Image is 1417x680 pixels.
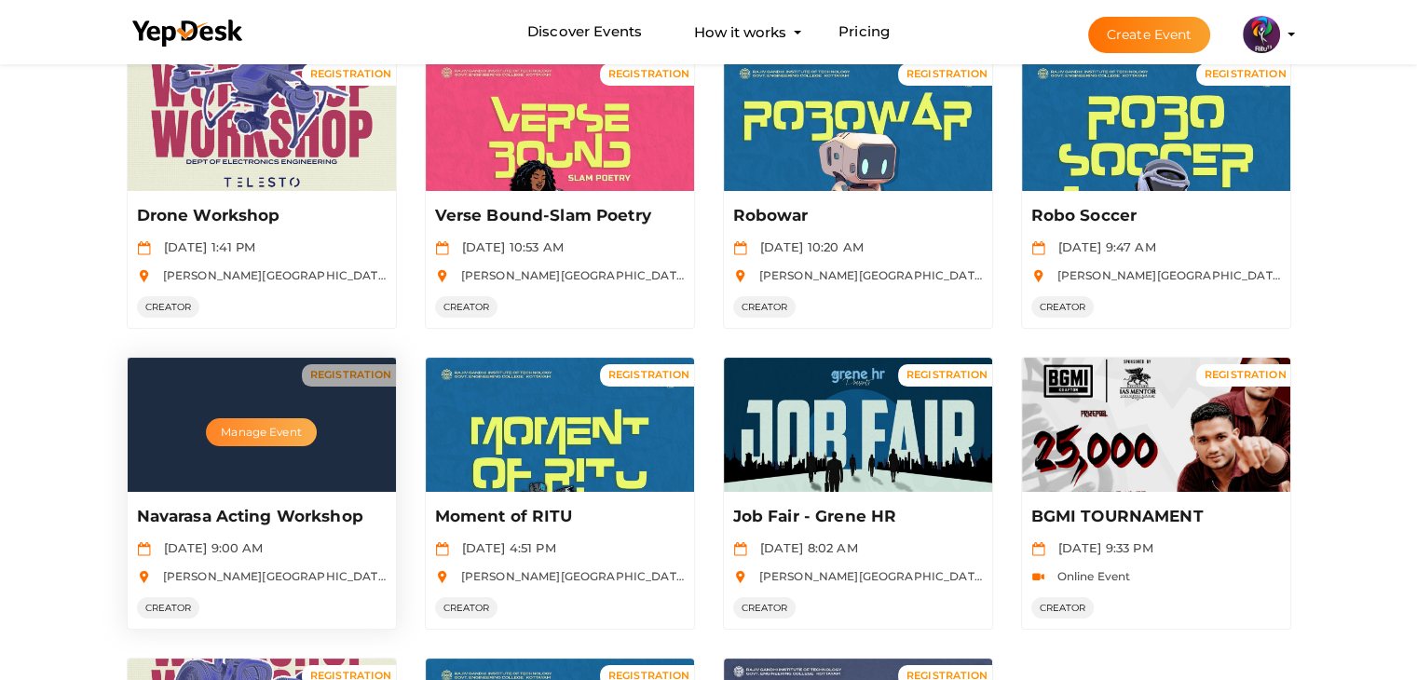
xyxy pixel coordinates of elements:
span: [DATE] 10:20 AM [751,239,864,254]
p: Moment of RITU [435,506,680,528]
span: CREATOR [137,296,200,318]
span: [PERSON_NAME][GEOGRAPHIC_DATA], [GEOGRAPHIC_DATA], [GEOGRAPHIC_DATA], [GEOGRAPHIC_DATA], [GEOGRAP... [452,569,1224,583]
span: [DATE] 9:33 PM [1049,540,1153,555]
span: CREATOR [435,597,498,619]
p: Drone Workshop [137,205,382,227]
span: CREATOR [435,296,498,318]
img: video-icon.svg [1031,570,1045,584]
img: calendar.svg [137,241,151,255]
span: [DATE] 9:00 AM [155,540,264,555]
img: calendar.svg [733,241,747,255]
img: location.svg [733,570,747,584]
span: CREATOR [137,597,200,619]
img: calendar.svg [733,542,747,556]
img: calendar.svg [137,542,151,556]
img: calendar.svg [435,241,449,255]
span: CREATOR [733,597,797,619]
img: location.svg [435,269,449,283]
p: Verse Bound-Slam Poetry [435,205,680,227]
img: location.svg [1031,269,1045,283]
img: calendar.svg [1031,241,1045,255]
button: How it works [688,15,792,49]
img: calendar.svg [1031,542,1045,556]
a: Pricing [838,15,890,49]
p: BGMI TOURNAMENT [1031,506,1276,528]
span: [PERSON_NAME][GEOGRAPHIC_DATA], [GEOGRAPHIC_DATA], [GEOGRAPHIC_DATA], [GEOGRAPHIC_DATA], [GEOGRAP... [154,569,926,583]
button: Create Event [1088,17,1211,53]
span: [DATE] 8:02 AM [751,540,858,555]
img: calendar.svg [435,542,449,556]
img: 5BK8ZL5P_small.png [1243,16,1280,53]
span: CREATOR [733,296,797,318]
span: [DATE] 1:41 PM [155,239,256,254]
span: [PERSON_NAME][GEOGRAPHIC_DATA], [GEOGRAPHIC_DATA], [GEOGRAPHIC_DATA], [GEOGRAPHIC_DATA], [GEOGRAP... [154,268,926,282]
p: Robowar [733,205,978,227]
p: Robo Soccer [1031,205,1276,227]
p: Navarasa Acting Workshop [137,506,382,528]
span: CREATOR [1031,597,1095,619]
img: location.svg [733,269,747,283]
img: location.svg [137,570,151,584]
span: [PERSON_NAME][GEOGRAPHIC_DATA], [GEOGRAPHIC_DATA], [GEOGRAPHIC_DATA], [GEOGRAPHIC_DATA], [GEOGRAP... [452,268,1224,282]
span: Online Event [1048,569,1131,583]
img: location.svg [137,269,151,283]
img: location.svg [435,570,449,584]
button: Manage Event [206,418,316,446]
span: CREATOR [1031,296,1095,318]
p: Job Fair - Grene HR [733,506,978,528]
span: [DATE] 10:53 AM [453,239,564,254]
span: [DATE] 4:51 PM [453,540,556,555]
a: Discover Events [527,15,642,49]
span: [DATE] 9:47 AM [1049,239,1156,254]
